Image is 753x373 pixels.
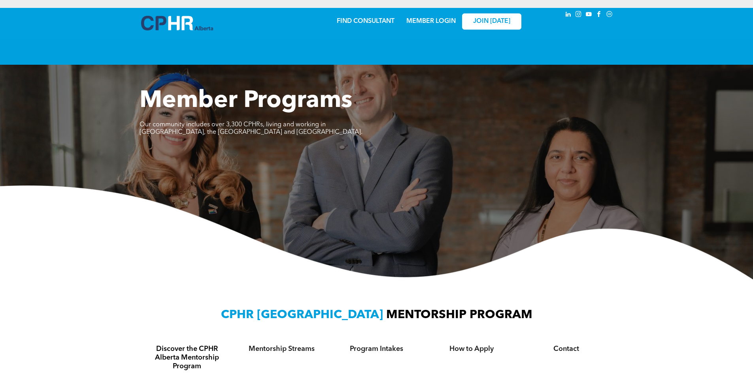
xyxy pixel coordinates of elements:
h4: Mentorship Streams [242,345,322,353]
a: Social network [605,10,614,21]
a: linkedin [564,10,573,21]
span: Our community includes over 3,300 CPHRs, living and working in [GEOGRAPHIC_DATA], the [GEOGRAPHIC... [140,122,362,135]
h4: Program Intakes [336,345,417,353]
span: Member Programs [140,89,352,113]
a: JOIN [DATE] [462,13,521,30]
a: facebook [595,10,604,21]
img: A blue and white logo for cp alberta [141,16,213,30]
a: instagram [574,10,583,21]
span: MENTORSHIP PROGRAM [386,309,532,321]
span: JOIN [DATE] [473,18,510,25]
h4: How to Apply [431,345,512,353]
a: youtube [585,10,593,21]
h4: Contact [526,345,607,353]
h4: Discover the CPHR Alberta Mentorship Program [147,345,227,371]
a: MEMBER LOGIN [406,18,456,24]
span: CPHR [GEOGRAPHIC_DATA] [221,309,383,321]
a: FIND CONSULTANT [337,18,394,24]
